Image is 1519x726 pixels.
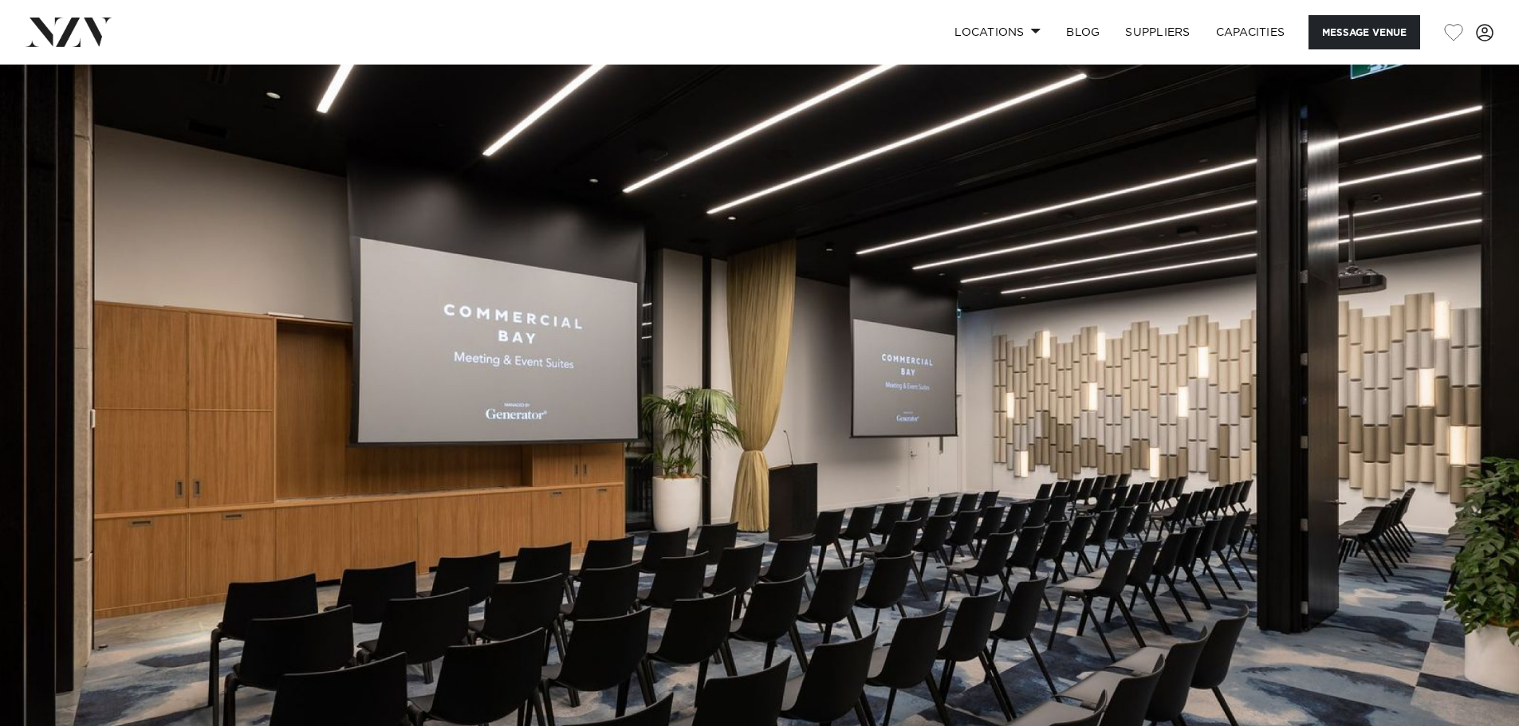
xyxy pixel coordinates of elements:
[1308,15,1420,49] button: Message Venue
[26,18,112,46] img: nzv-logo.png
[942,15,1053,49] a: Locations
[1112,15,1202,49] a: SUPPLIERS
[1053,15,1112,49] a: BLOG
[1203,15,1298,49] a: Capacities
